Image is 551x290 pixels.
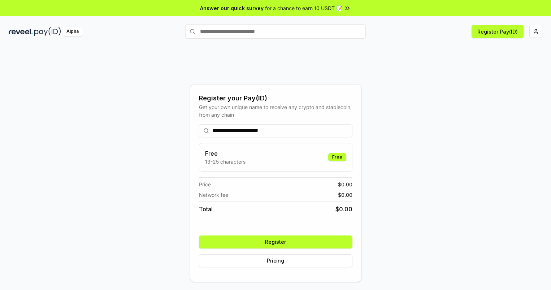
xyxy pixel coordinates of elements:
[199,103,352,118] div: Get your own unique name to receive any crypto and stablecoin, from any chain
[205,149,246,158] h3: Free
[9,27,33,36] img: reveel_dark
[265,4,342,12] span: for a chance to earn 10 USDT 📝
[199,235,352,248] button: Register
[472,25,524,38] button: Register Pay(ID)
[62,27,83,36] div: Alpha
[338,181,352,188] span: $ 0.00
[199,181,211,188] span: Price
[338,191,352,199] span: $ 0.00
[200,4,264,12] span: Answer our quick survey
[34,27,61,36] img: pay_id
[199,254,352,267] button: Pricing
[205,158,246,165] p: 13-25 characters
[199,93,352,103] div: Register your Pay(ID)
[328,153,346,161] div: Free
[199,205,213,213] span: Total
[335,205,352,213] span: $ 0.00
[199,191,228,199] span: Network fee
